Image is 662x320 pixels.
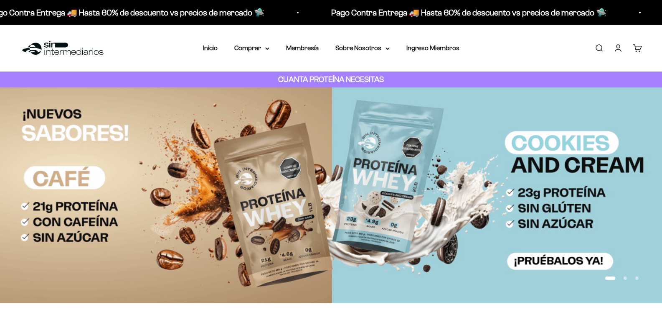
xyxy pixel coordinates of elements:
strong: CUANTA PROTEÍNA NECESITAS [278,75,384,84]
a: Inicio [203,44,218,51]
a: Ingreso Miembros [406,44,459,51]
a: Membresía [286,44,319,51]
summary: Sobre Nosotros [335,43,390,54]
p: Pago Contra Entrega 🚚 Hasta 60% de descuento vs precios de mercado 🛸 [330,6,606,19]
summary: Comprar [234,43,269,54]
